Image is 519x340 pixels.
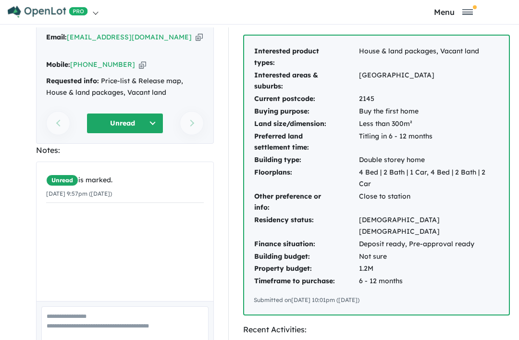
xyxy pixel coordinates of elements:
[358,166,499,190] td: 4 Bed | 2 Bath | 1 Car, 4 Bed | 2 Bath | 2 Car
[254,105,358,118] td: Buying purpose:
[358,105,499,118] td: Buy the first home
[46,175,78,186] span: Unread
[196,32,203,42] button: Copy
[243,323,510,336] div: Recent Activities:
[358,190,499,214] td: Close to station
[36,144,214,157] div: Notes:
[254,166,358,190] td: Floorplans:
[86,113,163,134] button: Unread
[254,118,358,130] td: Land size/dimension:
[46,33,67,41] strong: Email:
[358,154,499,166] td: Double storey home
[358,263,499,275] td: 1.2M
[67,33,192,41] a: [EMAIL_ADDRESS][DOMAIN_NAME]
[358,214,499,238] td: [DEMOGRAPHIC_DATA] [DEMOGRAPHIC_DATA]
[358,251,499,263] td: Not sure
[254,251,358,263] td: Building budget:
[358,238,499,251] td: Deposit ready, Pre-approval ready
[254,263,358,275] td: Property budget:
[70,60,135,69] a: [PHONE_NUMBER]
[46,76,204,99] div: Price-list & Release map, House & land packages, Vacant land
[391,7,517,16] button: Toggle navigation
[46,190,112,197] small: [DATE] 9:57pm ([DATE])
[254,130,358,154] td: Preferred land settlement time:
[46,60,70,69] strong: Mobile:
[358,93,499,105] td: 2145
[8,6,88,18] img: Openlot PRO Logo White
[46,175,204,186] div: is marked.
[139,60,146,70] button: Copy
[358,275,499,288] td: 6 - 12 months
[254,190,358,214] td: Other preference or info:
[254,275,358,288] td: Timeframe to purchase:
[254,238,358,251] td: Finance situation:
[358,130,499,154] td: Titling in 6 - 12 months
[254,295,499,305] div: Submitted on [DATE] 10:01pm ([DATE])
[358,69,499,93] td: [GEOGRAPHIC_DATA]
[254,214,358,238] td: Residency status:
[358,118,499,130] td: Less than 300m²
[254,45,358,69] td: Interested product types:
[46,76,99,85] strong: Requested info:
[254,69,358,93] td: Interested areas & suburbs:
[254,154,358,166] td: Building type:
[254,93,358,105] td: Current postcode:
[358,45,499,69] td: House & land packages, Vacant land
